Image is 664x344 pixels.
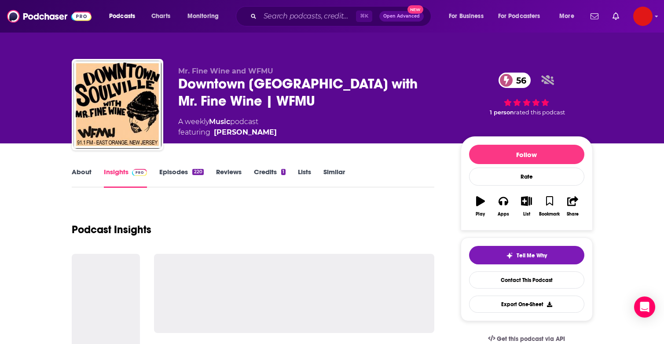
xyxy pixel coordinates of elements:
div: Share [567,212,579,217]
span: rated this podcast [514,109,565,116]
a: Reviews [216,168,242,188]
div: 56 1 personrated this podcast [461,67,593,122]
a: About [72,168,92,188]
span: Logged in as DoubleForte [633,7,653,26]
button: Play [469,190,492,222]
div: Play [476,212,485,217]
button: Show profile menu [633,7,653,26]
button: open menu [181,9,230,23]
a: Show notifications dropdown [587,9,602,24]
div: A weekly podcast [178,117,277,138]
img: User Profile [633,7,653,26]
span: Monitoring [187,10,219,22]
div: 1 [281,169,286,175]
a: Episodes220 [159,168,203,188]
a: 56 [499,73,531,88]
input: Search podcasts, credits, & more... [260,9,356,23]
span: featuring [178,127,277,138]
img: Podchaser Pro [132,169,147,176]
a: Charts [146,9,176,23]
a: [PERSON_NAME] [214,127,277,138]
button: Export One-Sheet [469,296,584,313]
button: tell me why sparkleTell Me Why [469,246,584,264]
img: Downtown Soulville with Mr. Fine Wine | WFMU [73,61,161,149]
div: Apps [498,212,509,217]
button: Follow [469,145,584,164]
span: 56 [507,73,531,88]
span: For Podcasters [498,10,540,22]
div: 220 [192,169,203,175]
div: Open Intercom Messenger [634,296,655,318]
a: Credits1 [254,168,286,188]
span: Mr. Fine Wine and WFMU [178,67,273,75]
div: List [523,212,530,217]
span: 1 person [490,109,514,116]
div: Rate [469,168,584,186]
a: Music [209,117,230,126]
a: Contact This Podcast [469,271,584,289]
span: Open Advanced [383,14,420,18]
span: For Business [449,10,484,22]
button: open menu [103,9,147,23]
span: Tell Me Why [517,252,547,259]
button: open menu [443,9,495,23]
button: Share [561,190,584,222]
button: Apps [492,190,515,222]
button: open menu [492,9,553,23]
div: Bookmark [539,212,560,217]
a: Show notifications dropdown [609,9,623,24]
button: open menu [553,9,585,23]
span: Podcasts [109,10,135,22]
a: InsightsPodchaser Pro [104,168,147,188]
span: More [559,10,574,22]
span: ⌘ K [356,11,372,22]
div: Search podcasts, credits, & more... [244,6,440,26]
img: tell me why sparkle [506,252,513,259]
span: Charts [151,10,170,22]
a: Similar [323,168,345,188]
button: Bookmark [538,190,561,222]
button: List [515,190,538,222]
img: Podchaser - Follow, Share and Rate Podcasts [7,8,92,25]
h1: Podcast Insights [72,223,151,236]
a: Lists [298,168,311,188]
span: New [407,5,423,14]
button: Open AdvancedNew [379,11,424,22]
span: Get this podcast via API [497,335,565,343]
